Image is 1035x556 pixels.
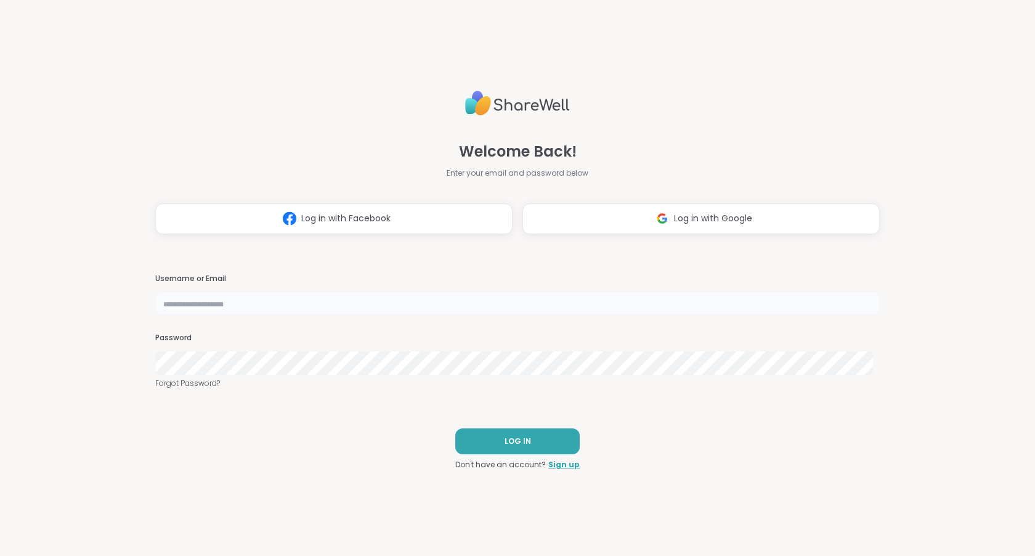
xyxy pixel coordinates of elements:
[155,203,513,234] button: Log in with Facebook
[301,212,391,225] span: Log in with Facebook
[651,207,674,230] img: ShareWell Logomark
[522,203,880,234] button: Log in with Google
[447,168,588,179] span: Enter your email and password below
[155,378,880,389] a: Forgot Password?
[674,212,752,225] span: Log in with Google
[455,428,580,454] button: LOG IN
[505,436,531,447] span: LOG IN
[455,459,546,470] span: Don't have an account?
[155,274,880,284] h3: Username or Email
[459,141,577,163] span: Welcome Back!
[155,333,880,343] h3: Password
[278,207,301,230] img: ShareWell Logomark
[548,459,580,470] a: Sign up
[465,86,570,121] img: ShareWell Logo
